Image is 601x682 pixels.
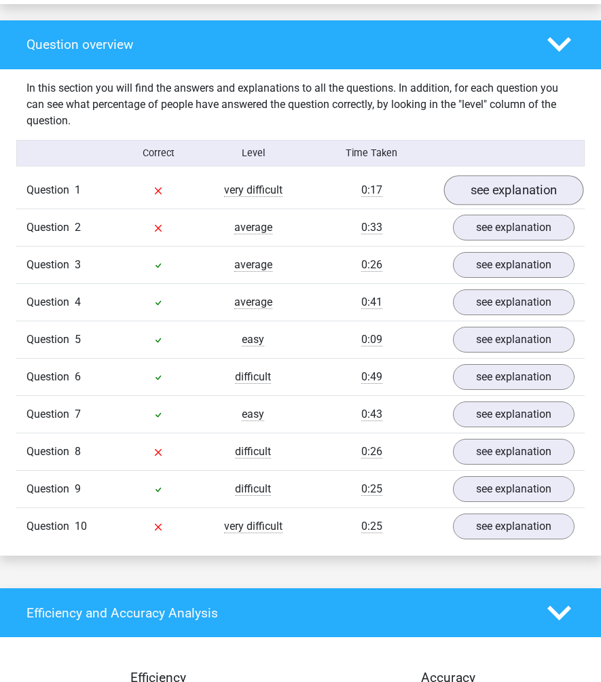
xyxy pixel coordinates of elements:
[75,333,81,346] span: 5
[453,476,575,502] a: see explanation
[453,215,575,240] a: see explanation
[26,444,75,460] span: Question
[361,258,382,272] span: 0:26
[361,408,382,421] span: 0:43
[300,146,442,160] div: Time Taken
[75,183,81,196] span: 1
[453,514,575,539] a: see explanation
[224,520,283,533] span: very difficult
[361,295,382,309] span: 0:41
[453,289,575,315] a: see explanation
[453,364,575,390] a: see explanation
[224,183,283,197] span: very difficult
[443,175,583,205] a: see explanation
[26,257,75,273] span: Question
[242,408,264,421] span: easy
[75,520,87,533] span: 10
[26,481,75,497] span: Question
[234,295,272,309] span: average
[26,37,527,52] h4: Question overview
[453,439,575,465] a: see explanation
[361,333,382,346] span: 0:09
[26,182,75,198] span: Question
[242,333,264,346] span: easy
[361,445,382,459] span: 0:26
[75,295,81,308] span: 4
[75,408,81,420] span: 7
[453,252,575,278] a: see explanation
[361,482,382,496] span: 0:25
[235,482,271,496] span: difficult
[361,370,382,384] span: 0:49
[75,258,81,271] span: 3
[26,406,75,423] span: Question
[75,370,81,383] span: 6
[361,520,382,533] span: 0:25
[206,146,300,160] div: Level
[361,221,382,234] span: 0:33
[234,221,272,234] span: average
[235,370,271,384] span: difficult
[75,221,81,234] span: 2
[26,331,75,348] span: Question
[26,518,75,535] span: Question
[16,80,585,129] div: In this section you will find the answers and explanations to all the questions. In addition, for...
[26,605,527,621] h4: Efficiency and Accuracy Analysis
[26,294,75,310] span: Question
[26,219,75,236] span: Question
[235,445,271,459] span: difficult
[453,401,575,427] a: see explanation
[361,183,382,197] span: 0:17
[111,146,206,160] div: Correct
[75,482,81,495] span: 9
[234,258,272,272] span: average
[75,445,81,458] span: 8
[26,369,75,385] span: Question
[453,327,575,353] a: see explanation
